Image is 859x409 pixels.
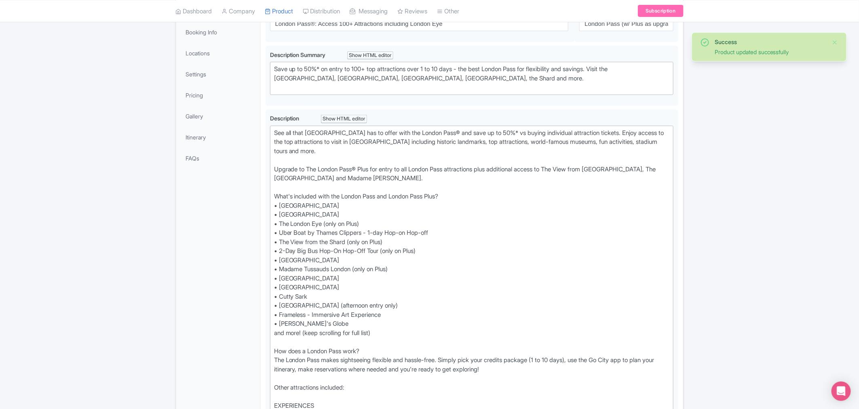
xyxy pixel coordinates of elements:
div: Show HTML editor [321,115,367,123]
span: Description Summary [270,51,327,58]
div: Show HTML editor [347,51,394,60]
a: Booking Info [178,23,259,41]
a: Pricing [178,86,259,104]
a: Locations [178,44,259,62]
button: Close [832,38,838,47]
div: Product updated successfully [715,48,825,56]
a: Subscription [638,5,683,17]
div: Save up to 50%* on entry to 100+ top attractions over 1 to 10 days - the best London Pass for fle... [274,65,670,92]
a: Itinerary [178,128,259,146]
div: Open Intercom Messenger [832,382,851,401]
a: Settings [178,65,259,83]
a: Gallery [178,107,259,125]
a: FAQs [178,149,259,167]
span: Description [270,115,301,122]
div: Success [715,38,825,46]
